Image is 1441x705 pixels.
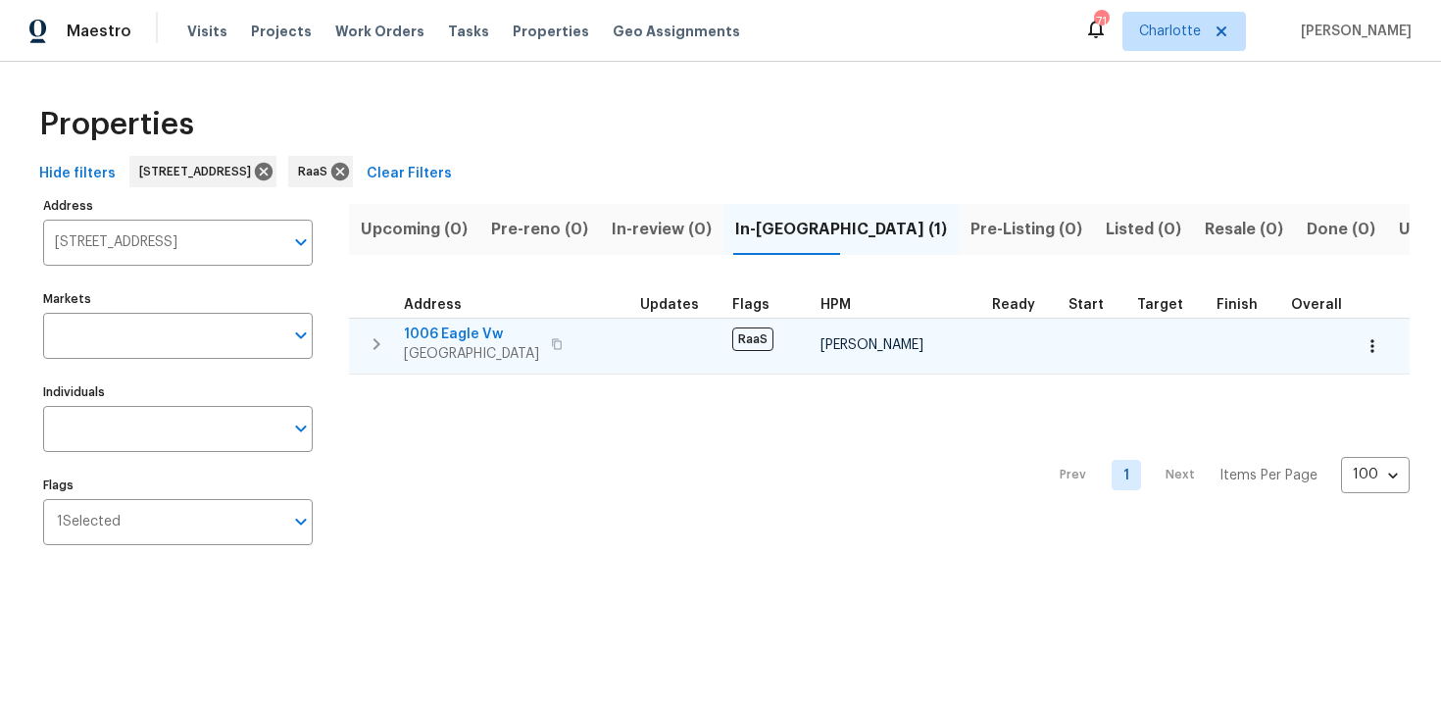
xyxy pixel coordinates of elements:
[612,216,712,243] span: In-review (0)
[298,162,335,181] span: RaaS
[359,156,460,192] button: Clear Filters
[992,298,1053,312] div: Earliest renovation start date (first business day after COE or Checkout)
[288,156,353,187] div: RaaS
[404,344,539,364] span: [GEOGRAPHIC_DATA]
[404,325,539,344] span: 1006 Eagle Vw
[335,22,424,41] span: Work Orders
[367,162,452,186] span: Clear Filters
[1106,216,1181,243] span: Listed (0)
[43,293,313,305] label: Markets
[1217,298,1275,312] div: Projected renovation finish date
[1341,449,1410,500] div: 100
[640,298,699,312] span: Updates
[491,216,588,243] span: Pre-reno (0)
[1137,298,1183,312] span: Target
[1291,298,1342,312] span: Overall
[1217,298,1258,312] span: Finish
[820,338,923,352] span: [PERSON_NAME]
[31,156,124,192] button: Hide filters
[251,22,312,41] span: Projects
[43,200,313,212] label: Address
[732,327,773,351] span: RaaS
[1307,216,1375,243] span: Done (0)
[129,156,276,187] div: [STREET_ADDRESS]
[448,25,489,38] span: Tasks
[1291,298,1360,312] div: Days past target finish date
[43,479,313,491] label: Flags
[1219,466,1317,485] p: Items Per Page
[287,228,315,256] button: Open
[1205,216,1283,243] span: Resale (0)
[970,216,1082,243] span: Pre-Listing (0)
[67,22,131,41] span: Maestro
[139,162,259,181] span: [STREET_ADDRESS]
[820,298,851,312] span: HPM
[1139,22,1201,41] span: Charlotte
[1293,22,1412,41] span: [PERSON_NAME]
[39,162,116,186] span: Hide filters
[1112,460,1141,490] a: Goto page 1
[187,22,227,41] span: Visits
[287,508,315,535] button: Open
[735,216,947,243] span: In-[GEOGRAPHIC_DATA] (1)
[287,322,315,349] button: Open
[1068,298,1104,312] span: Start
[287,415,315,442] button: Open
[57,514,121,530] span: 1 Selected
[613,22,740,41] span: Geo Assignments
[732,298,770,312] span: Flags
[361,216,468,243] span: Upcoming (0)
[513,22,589,41] span: Properties
[1137,298,1201,312] div: Target renovation project end date
[39,115,194,134] span: Properties
[1041,386,1410,565] nav: Pagination Navigation
[43,386,313,398] label: Individuals
[1094,12,1108,31] div: 71
[992,298,1035,312] span: Ready
[1068,298,1121,312] div: Actual renovation start date
[404,298,462,312] span: Address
